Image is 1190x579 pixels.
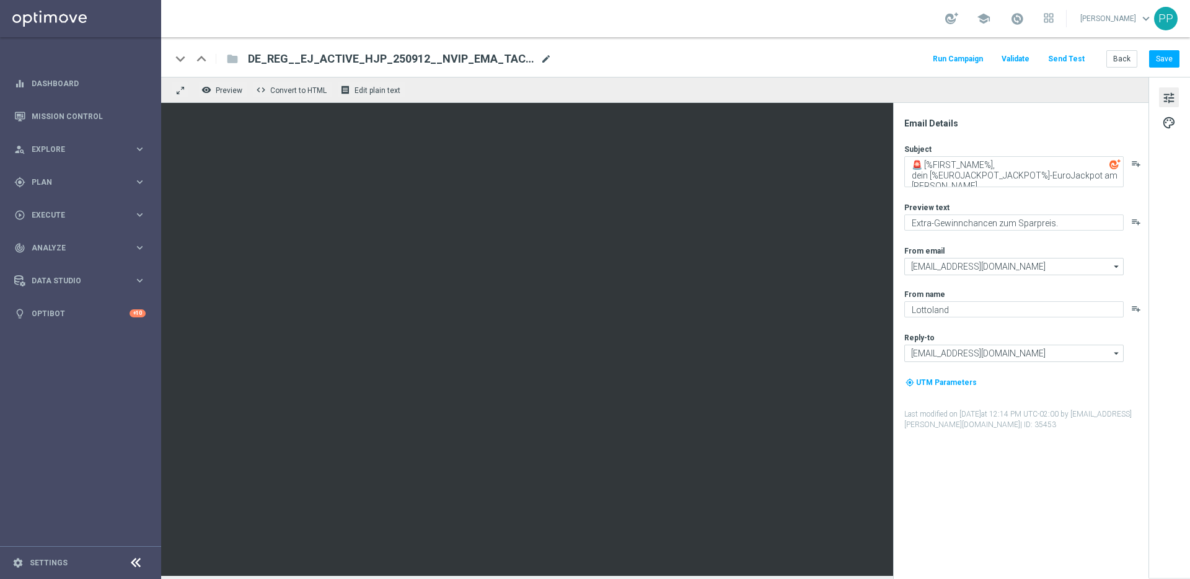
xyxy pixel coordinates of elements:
[1139,12,1153,25] span: keyboard_arrow_down
[14,308,25,319] i: lightbulb
[134,275,146,286] i: keyboard_arrow_right
[1046,51,1086,68] button: Send Test
[14,275,134,286] div: Data Studio
[134,242,146,254] i: keyboard_arrow_right
[904,333,935,343] label: Reply-to
[14,210,134,221] div: Execute
[355,86,400,95] span: Edit plain text
[14,210,25,221] i: play_circle_outline
[216,86,242,95] span: Preview
[1111,259,1123,275] i: arrow_drop_down
[14,210,146,220] button: play_circle_outline Execute keyboard_arrow_right
[14,112,146,122] button: Mission Control
[32,211,134,219] span: Execute
[1109,159,1121,170] img: optiGenie.svg
[14,177,134,188] div: Plan
[1002,55,1029,63] span: Validate
[248,51,535,66] span: DE_REG__EJ_ACTIVE_HJP_250912__NVIP_EMA_TAC_LT(1)
[931,51,985,68] button: Run Campaign
[14,177,25,188] i: gps_fixed
[340,85,350,95] i: receipt
[32,277,134,285] span: Data Studio
[14,242,25,254] i: track_changes
[1159,112,1179,132] button: palette
[1131,159,1141,169] button: playlist_add
[130,309,146,317] div: +10
[32,67,146,100] a: Dashboard
[1111,345,1123,361] i: arrow_drop_down
[14,144,25,155] i: person_search
[256,85,266,95] span: code
[904,289,945,299] label: From name
[1020,420,1056,429] span: | ID: 35453
[1000,51,1031,68] button: Validate
[14,79,146,89] button: equalizer Dashboard
[14,67,146,100] div: Dashboard
[201,85,211,95] i: remove_red_eye
[32,244,134,252] span: Analyze
[134,176,146,188] i: keyboard_arrow_right
[14,177,146,187] button: gps_fixed Plan keyboard_arrow_right
[1159,87,1179,107] button: tune
[1131,217,1141,227] button: playlist_add
[198,82,248,98] button: remove_red_eye Preview
[1079,9,1154,28] a: [PERSON_NAME]keyboard_arrow_down
[32,297,130,330] a: Optibot
[134,143,146,155] i: keyboard_arrow_right
[540,53,552,64] span: mode_edit
[14,144,134,155] div: Explore
[1149,50,1179,68] button: Save
[1131,304,1141,314] button: playlist_add
[270,86,327,95] span: Convert to HTML
[904,203,950,213] label: Preview text
[253,82,332,98] button: code Convert to HTML
[1162,115,1176,131] span: palette
[904,246,945,256] label: From email
[14,243,146,253] button: track_changes Analyze keyboard_arrow_right
[14,276,146,286] button: Data Studio keyboard_arrow_right
[14,297,146,330] div: Optibot
[904,376,978,389] button: my_location UTM Parameters
[14,144,146,154] button: person_search Explore keyboard_arrow_right
[14,100,146,133] div: Mission Control
[904,144,932,154] label: Subject
[14,242,134,254] div: Analyze
[12,557,24,568] i: settings
[916,378,977,387] span: UTM Parameters
[32,100,146,133] a: Mission Control
[904,409,1147,430] label: Last modified on [DATE] at 12:14 PM UTC-02:00 by [EMAIL_ADDRESS][PERSON_NAME][DOMAIN_NAME]
[904,118,1147,129] div: Email Details
[1106,50,1137,68] button: Back
[14,309,146,319] button: lightbulb Optibot +10
[30,559,68,567] a: Settings
[32,179,134,186] span: Plan
[337,82,406,98] button: receipt Edit plain text
[1154,7,1178,30] div: PP
[1162,90,1176,106] span: tune
[906,378,914,387] i: my_location
[32,146,134,153] span: Explore
[14,78,25,89] i: equalizer
[904,258,1124,275] input: Select
[134,209,146,221] i: keyboard_arrow_right
[977,12,990,25] span: school
[904,345,1124,362] input: Select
